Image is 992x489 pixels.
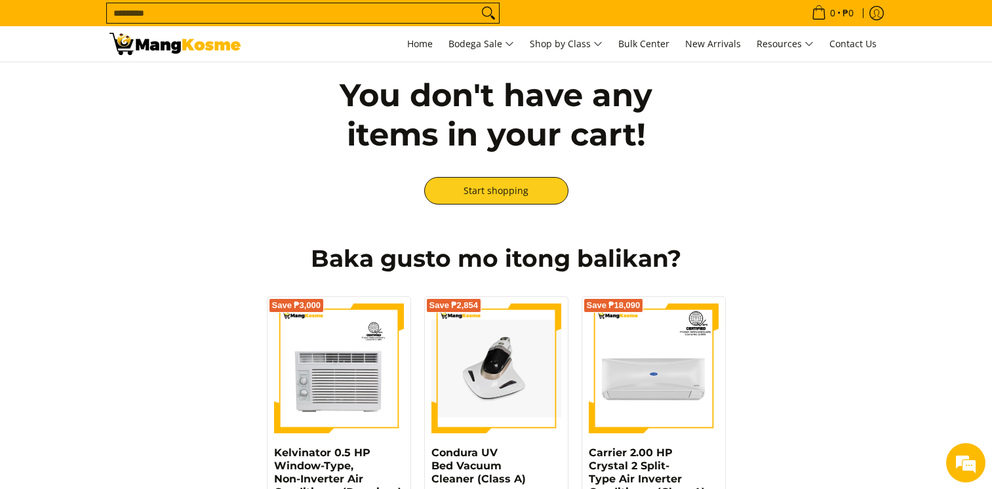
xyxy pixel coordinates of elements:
span: Save ₱18,090 [587,302,641,309]
a: New Arrivals [679,26,747,62]
span: Contact Us [829,37,877,50]
span: Bodega Sale [448,36,514,52]
a: Start shopping [424,177,568,205]
a: Shop by Class [523,26,609,62]
a: Condura UV Bed Vacuum Cleaner (Class A) [431,446,526,485]
span: 0 [828,9,837,18]
span: Save ₱3,000 [272,302,321,309]
img: kelvinator-.5hp-window-type-airconditioner-full-view-mang-kosme [274,303,404,433]
a: Contact Us [823,26,883,62]
span: Shop by Class [530,36,603,52]
span: New Arrivals [685,37,741,50]
span: ₱0 [841,9,856,18]
a: Home [401,26,439,62]
button: Search [478,3,499,23]
nav: Main Menu [254,26,883,62]
img: Condura UV Bed Vacuum Cleaner (Class A) [431,320,561,418]
span: Home [407,37,433,50]
img: Carrier 2.00 HP Crystal 2 Split-Type Air Inverter Conditioner (Class A) [589,303,719,433]
span: Bulk Center [618,37,669,50]
span: Resources [757,36,814,52]
h2: Baka gusto mo itong balikan? [109,244,883,273]
span: • [808,6,858,20]
a: Bulk Center [612,26,676,62]
img: Your Shopping Cart | Mang Kosme [109,33,241,55]
a: Resources [750,26,820,62]
a: Bodega Sale [442,26,521,62]
span: Save ₱2,854 [429,302,479,309]
h2: You don't have any items in your cart! [306,75,686,154]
